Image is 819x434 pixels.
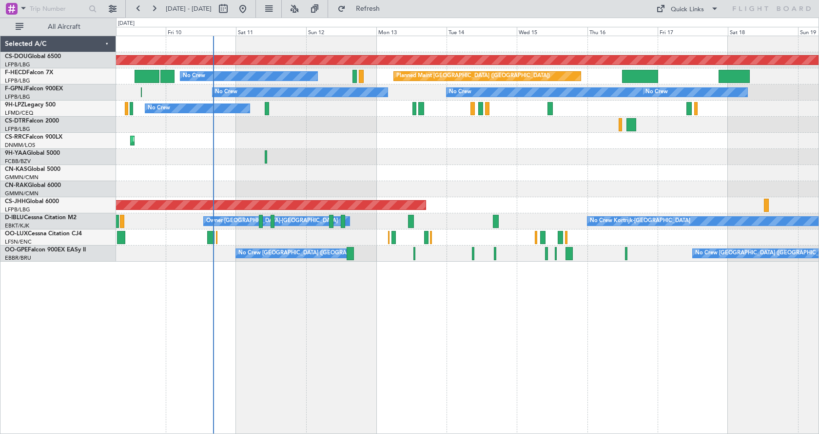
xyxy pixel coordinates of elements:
[166,27,236,36] div: Fri 10
[5,190,39,197] a: GMMN/CMN
[238,246,402,261] div: No Crew [GEOGRAPHIC_DATA] ([GEOGRAPHIC_DATA] National)
[25,23,103,30] span: All Aircraft
[5,118,59,124] a: CS-DTRFalcon 2000
[5,142,35,149] a: DNMM/LOS
[133,133,234,148] div: Planned Maint Lagos ([PERSON_NAME])
[348,5,389,12] span: Refresh
[5,231,82,237] a: OO-LUXCessna Citation CJ4
[5,125,30,133] a: LFPB/LBG
[5,54,28,60] span: CS-DOU
[5,102,56,108] a: 9H-LPZLegacy 500
[11,19,106,35] button: All Aircraft
[5,86,26,92] span: F-GPNJ
[5,238,32,246] a: LFSN/ENC
[5,134,26,140] span: CS-RRC
[5,102,24,108] span: 9H-LPZ
[5,86,63,92] a: F-GPNJFalcon 900EX
[449,85,471,100] div: No Crew
[118,20,135,28] div: [DATE]
[376,27,447,36] div: Mon 13
[5,166,27,172] span: CN-KAS
[5,247,86,253] a: OO-GPEFalcon 900EX EASy II
[5,254,31,262] a: EBBR/BRU
[671,5,704,15] div: Quick Links
[148,101,170,116] div: No Crew
[206,214,338,228] div: Owner [GEOGRAPHIC_DATA]-[GEOGRAPHIC_DATA]
[5,93,30,101] a: LFPB/LBG
[5,231,28,237] span: OO-LUX
[5,206,30,213] a: LFPB/LBG
[96,27,166,36] div: Thu 9
[166,4,212,13] span: [DATE] - [DATE]
[5,166,60,172] a: CN-KASGlobal 5000
[5,150,27,156] span: 9H-YAA
[447,27,517,36] div: Tue 14
[5,158,31,165] a: FCBB/BZV
[306,27,376,36] div: Sun 12
[396,69,550,83] div: Planned Maint [GEOGRAPHIC_DATA] ([GEOGRAPHIC_DATA])
[517,27,587,36] div: Wed 15
[5,77,30,84] a: LFPB/LBG
[5,134,62,140] a: CS-RRCFalcon 900LX
[5,109,33,117] a: LFMD/CEQ
[590,214,690,228] div: No Crew Kortrijk-[GEOGRAPHIC_DATA]
[5,61,30,68] a: LFPB/LBG
[236,27,306,36] div: Sat 11
[5,199,26,205] span: CS-JHH
[5,70,26,76] span: F-HECD
[5,183,61,188] a: CN-RAKGlobal 6000
[333,1,391,17] button: Refresh
[5,70,53,76] a: F-HECDFalcon 7X
[5,54,61,60] a: CS-DOUGlobal 6500
[183,69,205,83] div: No Crew
[30,1,86,16] input: Trip Number
[5,150,60,156] a: 9H-YAAGlobal 5000
[5,215,77,221] a: D-IBLUCessna Citation M2
[5,222,29,229] a: EBKT/KJK
[645,85,668,100] div: No Crew
[5,199,59,205] a: CS-JHHGlobal 6000
[5,174,39,181] a: GMMN/CMN
[587,27,658,36] div: Thu 16
[728,27,798,36] div: Sat 18
[5,247,28,253] span: OO-GPE
[658,27,728,36] div: Fri 17
[5,183,28,188] span: CN-RAK
[5,215,24,221] span: D-IBLU
[651,1,723,17] button: Quick Links
[5,118,26,124] span: CS-DTR
[215,85,237,100] div: No Crew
